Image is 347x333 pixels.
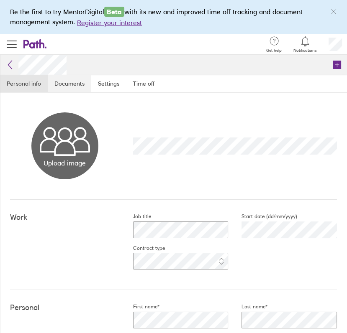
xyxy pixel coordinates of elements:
a: Time off [126,75,161,92]
span: Get help [266,48,282,53]
div: Be the first to try MentorDigital with its new and improved time off tracking and document manage... [10,7,337,28]
label: Start date (dd/mm/yyyy) [228,213,297,220]
a: Notifications [293,36,317,53]
label: Contract type [120,245,165,252]
label: Job title [120,213,151,220]
h4: Personal [10,303,120,312]
a: Settings [91,75,126,92]
label: First name* [120,303,159,310]
span: Beta [104,7,124,17]
h4: Work [10,213,120,222]
label: Last name* [228,303,267,310]
button: Register your interest [77,18,142,28]
span: Notifications [293,48,317,53]
a: Documents [48,75,91,92]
